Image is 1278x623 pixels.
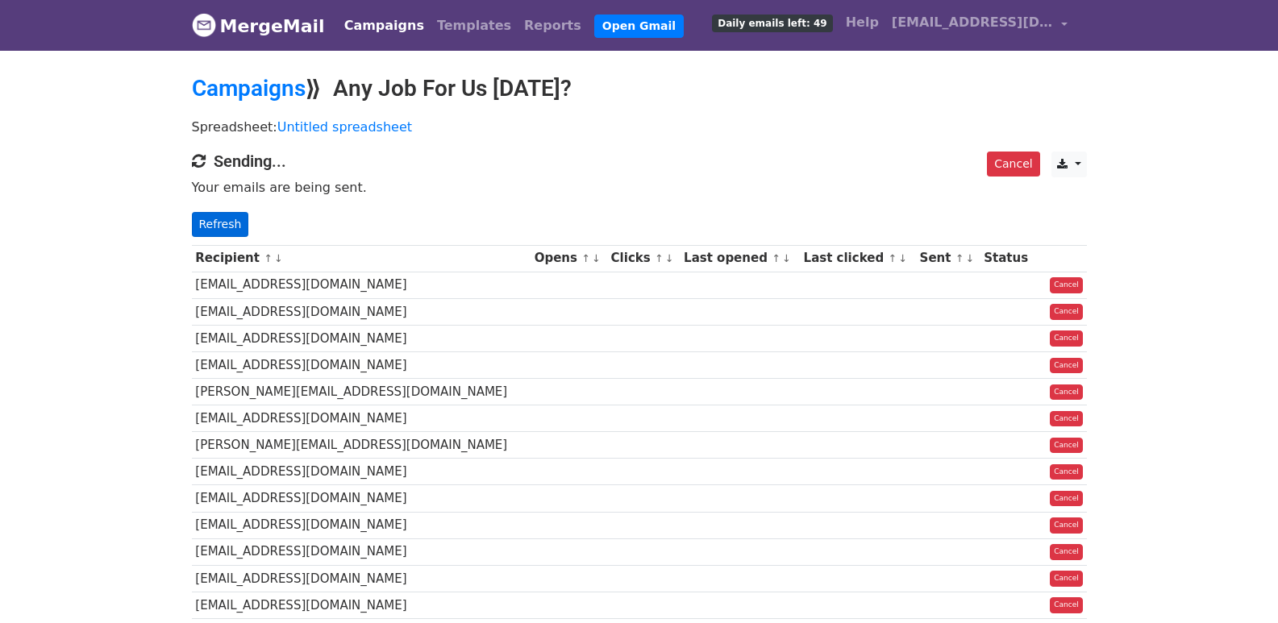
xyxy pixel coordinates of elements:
[885,6,1074,44] a: [EMAIL_ADDRESS][DOMAIN_NAME]
[192,152,1087,171] h4: Sending...
[431,10,518,42] a: Templates
[192,351,531,378] td: [EMAIL_ADDRESS][DOMAIN_NAME]
[772,252,781,264] a: ↑
[1050,277,1083,293] a: Cancel
[1050,597,1083,613] a: Cancel
[192,9,325,43] a: MergeMail
[192,325,531,351] td: [EMAIL_ADDRESS][DOMAIN_NAME]
[1050,464,1083,480] a: Cancel
[192,432,531,459] td: [PERSON_NAME][EMAIL_ADDRESS][DOMAIN_NAME]
[192,13,216,37] img: MergeMail logo
[980,245,1034,272] th: Status
[1050,517,1083,534] a: Cancel
[518,10,588,42] a: Reports
[192,179,1087,196] p: Your emails are being sent.
[594,15,684,38] a: Open Gmail
[916,245,980,272] th: Sent
[892,13,1053,32] span: [EMAIL_ADDRESS][DOMAIN_NAME]
[888,252,897,264] a: ↑
[1050,358,1083,374] a: Cancel
[277,119,412,135] a: Untitled spreadsheet
[192,298,531,325] td: [EMAIL_ADDRESS][DOMAIN_NAME]
[1050,438,1083,454] a: Cancel
[1050,491,1083,507] a: Cancel
[192,459,531,485] td: [EMAIL_ADDRESS][DOMAIN_NAME]
[706,6,839,39] a: Daily emails left: 49
[1050,411,1083,427] a: Cancel
[965,252,974,264] a: ↓
[274,252,283,264] a: ↓
[192,538,531,565] td: [EMAIL_ADDRESS][DOMAIN_NAME]
[192,592,531,618] td: [EMAIL_ADDRESS][DOMAIN_NAME]
[607,245,680,272] th: Clicks
[581,252,590,264] a: ↑
[192,118,1087,135] p: Spreadsheet:
[1197,546,1278,623] iframe: Chat Widget
[665,252,674,264] a: ↓
[839,6,885,39] a: Help
[1050,330,1083,347] a: Cancel
[1050,384,1083,401] a: Cancel
[192,75,306,102] a: Campaigns
[1050,304,1083,320] a: Cancel
[680,245,800,272] th: Last opened
[655,252,664,264] a: ↑
[192,485,531,512] td: [EMAIL_ADDRESS][DOMAIN_NAME]
[782,252,791,264] a: ↓
[338,10,431,42] a: Campaigns
[987,152,1039,177] a: Cancel
[955,252,964,264] a: ↑
[192,379,531,405] td: [PERSON_NAME][EMAIL_ADDRESS][DOMAIN_NAME]
[192,405,531,432] td: [EMAIL_ADDRESS][DOMAIN_NAME]
[592,252,601,264] a: ↓
[264,252,273,264] a: ↑
[1050,544,1083,560] a: Cancel
[192,272,531,298] td: [EMAIL_ADDRESS][DOMAIN_NAME]
[192,212,249,237] a: Refresh
[192,512,531,538] td: [EMAIL_ADDRESS][DOMAIN_NAME]
[192,75,1087,102] h2: ⟫ Any Job For Us [DATE]?
[800,245,916,272] th: Last clicked
[192,565,531,592] td: [EMAIL_ADDRESS][DOMAIN_NAME]
[531,245,607,272] th: Opens
[712,15,832,32] span: Daily emails left: 49
[1050,571,1083,587] a: Cancel
[898,252,907,264] a: ↓
[192,245,531,272] th: Recipient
